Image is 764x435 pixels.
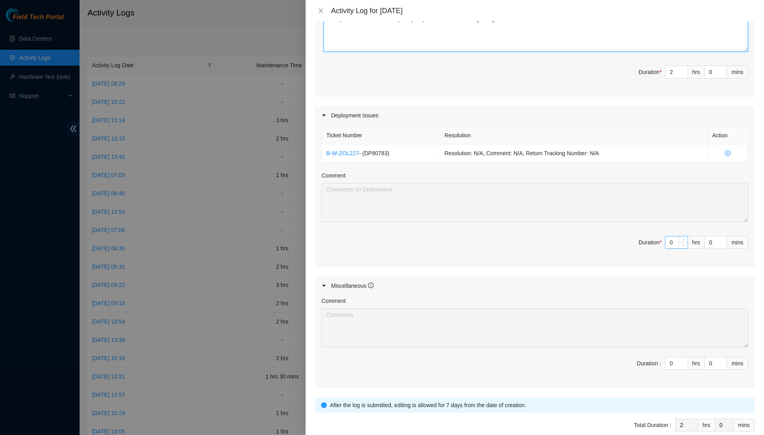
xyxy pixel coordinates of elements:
[440,127,708,144] th: Resolution
[733,419,754,431] div: mins
[727,66,748,78] div: mins
[712,150,743,156] span: close-circle
[322,127,440,144] th: Ticket Number
[634,421,671,429] div: Total Duration :
[679,242,688,248] span: Decrease Value
[637,359,661,368] div: Duration :
[331,6,754,15] div: Activity Log for [DATE]
[321,402,327,408] span: info-circle
[727,236,748,249] div: mins
[359,150,389,156] span: - ( DP80783 )
[322,113,326,118] span: caret-right
[727,357,748,370] div: mins
[330,401,748,410] div: After the log is submitted, editing is allowed for 7 days from the date of creation.
[315,7,326,15] button: Close
[698,419,715,431] div: hrs
[688,357,705,370] div: hrs
[318,8,324,14] span: close
[440,144,708,162] td: Resolution: N/A, Comment: N/A, Return Tracking Number: N/A
[322,171,346,180] label: Comment
[688,66,705,78] div: hrs
[326,150,359,156] a: B-W-ZOL227
[324,13,748,52] textarea: Comment
[681,243,686,248] span: down
[688,236,705,249] div: hrs
[681,237,686,242] span: up
[315,277,754,295] div: Miscellaneous info-circle
[708,127,748,144] th: Action
[322,308,748,347] textarea: Comment
[315,106,754,125] div: Deployment Issues
[639,238,662,247] div: Duration
[322,283,326,288] span: caret-right
[322,183,748,222] textarea: Comment
[679,236,688,242] span: Increase Value
[331,281,374,290] div: Miscellaneous
[322,297,346,305] label: Comment
[368,283,374,288] span: info-circle
[639,68,662,76] div: Duration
